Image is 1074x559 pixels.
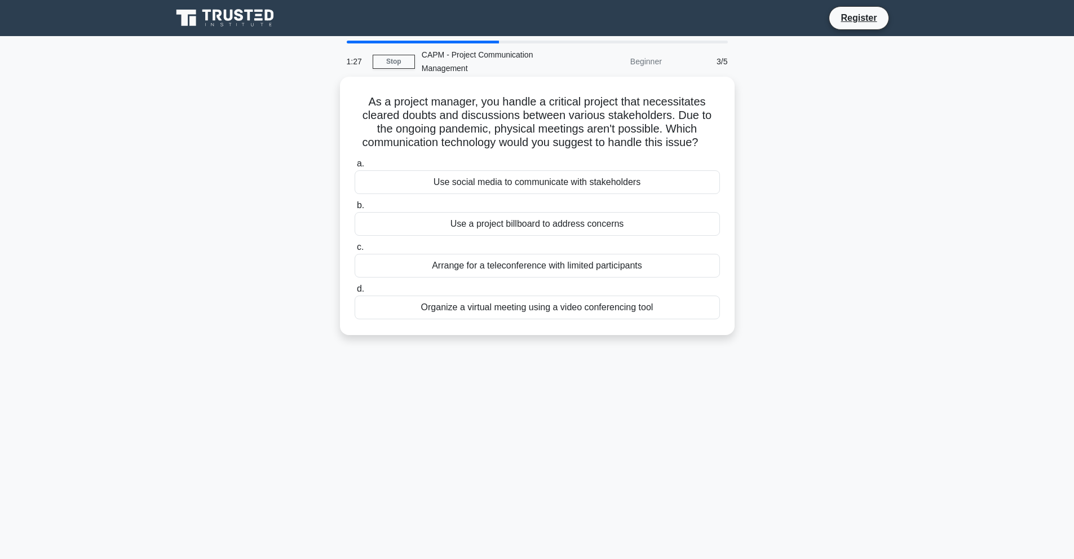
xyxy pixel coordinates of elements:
[355,212,720,236] div: Use a project billboard to address concerns
[373,55,415,69] a: Stop
[355,254,720,278] div: Arrange for a teleconference with limited participants
[834,11,883,25] a: Register
[357,200,364,210] span: b.
[340,50,373,73] div: 1:27
[355,170,720,194] div: Use social media to communicate with stakeholders
[357,159,364,168] span: a.
[353,95,721,150] h5: As a project manager, you handle a critical project that necessitates cleared doubts and discussi...
[669,50,735,73] div: 3/5
[570,50,669,73] div: Beginner
[355,296,720,319] div: Organize a virtual meeting using a video conferencing tool
[357,284,364,293] span: d.
[415,43,570,80] div: CAPM - Project Communication Management
[357,242,364,252] span: c.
